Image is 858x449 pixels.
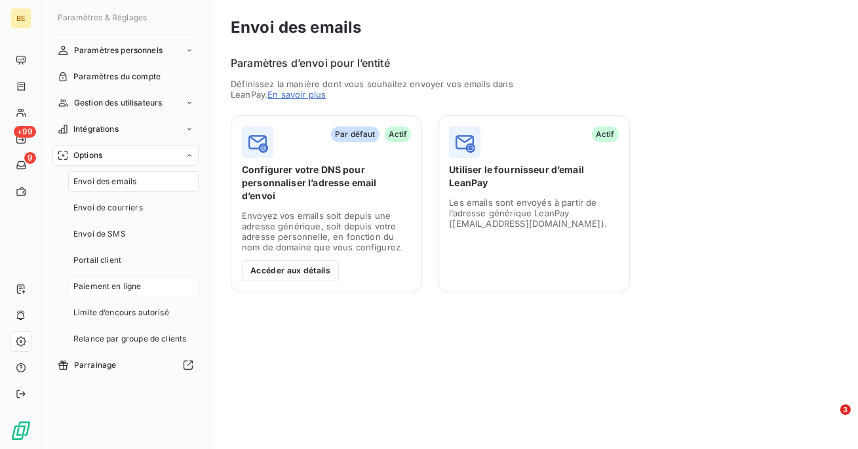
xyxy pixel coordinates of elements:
[68,250,199,271] a: Portail client
[73,202,143,214] span: Envoi de courriers
[68,302,199,323] a: Limite d’encours autorisé
[242,210,411,252] span: Envoyez vos emails soit depuis une adresse générique, soit depuis votre adresse personnelle, en f...
[231,16,837,39] h3: Envoi des emails
[68,276,199,297] a: Paiement en ligne
[592,127,619,142] span: Actif
[73,281,142,292] span: Paiement en ligne
[10,8,31,29] div: BE
[73,123,119,135] span: Intégrations
[73,228,126,240] span: Envoi de SMS
[10,420,31,441] img: Logo LeanPay
[68,328,199,349] a: Relance par groupe de clients
[449,197,618,229] span: Les emails sont envoyés à partir de l’adresse générique LeanPay ([EMAIL_ADDRESS][DOMAIN_NAME]).
[74,359,117,371] span: Parrainage
[242,163,411,203] span: Configurer votre DNS pour personnaliser l’adresse email d’envoi
[231,55,837,71] h6: Paramètres d’envoi pour l’entité
[331,127,380,142] span: Par défaut
[231,79,526,100] span: Définissez la manière dont vous souhaitez envoyer vos emails dans LeanPay.
[24,152,36,164] span: 9
[74,97,163,109] span: Gestion des utilisateurs
[68,171,199,192] a: Envoi des emails
[73,176,136,187] span: Envoi des emails
[73,254,121,266] span: Portail client
[242,260,339,281] button: Accéder aux détails
[449,163,618,189] span: Utiliser le fournisseur d’email LeanPay
[73,71,161,83] span: Paramètres du compte
[73,333,186,345] span: Relance par groupe de clients
[58,12,147,22] span: Paramètres & Réglages
[74,45,163,56] span: Paramètres personnels
[52,355,199,376] a: Parrainage
[52,66,199,87] a: Paramètres du compte
[68,197,199,218] a: Envoi de courriers
[73,307,169,319] span: Limite d’encours autorisé
[385,127,412,142] span: Actif
[68,224,199,244] a: Envoi de SMS
[813,404,845,436] iframe: Intercom live chat
[840,404,851,415] span: 3
[267,89,326,100] a: En savoir plus
[14,126,36,138] span: +99
[73,149,102,161] span: Options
